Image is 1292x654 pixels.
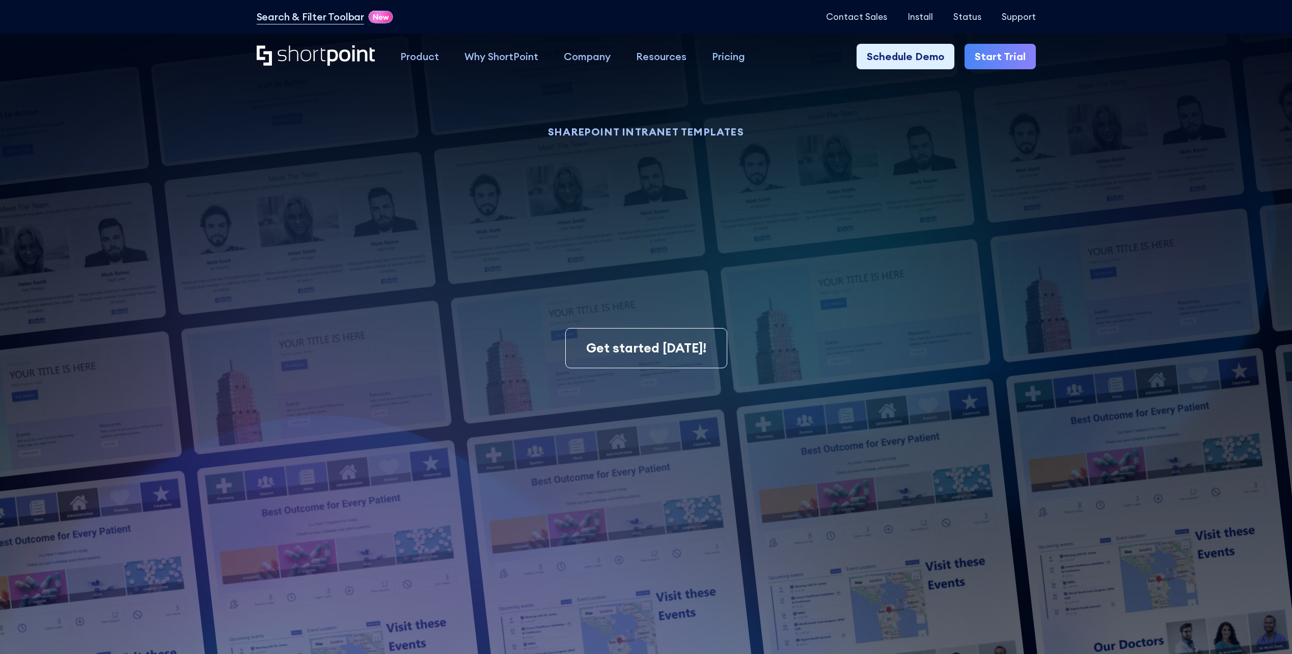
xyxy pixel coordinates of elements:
div: Company [564,49,611,64]
a: Search & Filter Toolbar [257,9,364,24]
a: Contact Sales [826,12,887,22]
a: Home [257,45,375,67]
div: Resources [636,49,686,64]
a: Support [1002,12,1036,22]
a: Schedule Demo [857,44,954,69]
div: Pricing [712,49,745,64]
div: Why ShortPoint [464,49,538,64]
a: Get started [DATE]! [565,328,727,369]
a: Status [953,12,981,22]
a: Install [908,12,933,22]
a: Why ShortPoint [452,44,551,69]
a: Company [551,44,623,69]
a: Start Trial [965,44,1036,69]
div: Product [400,49,439,64]
a: Product [388,44,452,69]
a: Pricing [699,44,758,69]
h1: SHAREPOINT INTRANET TEMPLATES [348,127,944,137]
a: Resources [623,44,699,69]
div: Get started [DATE]! [586,339,706,358]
